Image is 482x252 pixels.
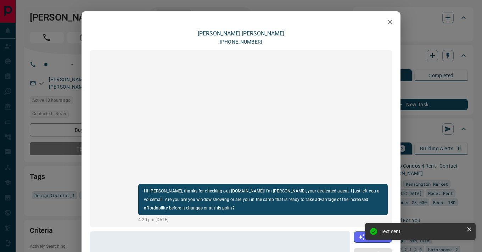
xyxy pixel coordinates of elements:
div: Text sent [381,229,464,234]
a: [PERSON_NAME] [PERSON_NAME] [198,30,284,37]
button: Generate [354,231,392,243]
p: 4:20 pm [DATE] [138,217,388,223]
p: [PHONE_NUMBER] [220,38,262,46]
p: Hi [PERSON_NAME], thanks for checking out [DOMAIN_NAME]! I'm [PERSON_NAME], your dedicated agent.... [144,187,382,212]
